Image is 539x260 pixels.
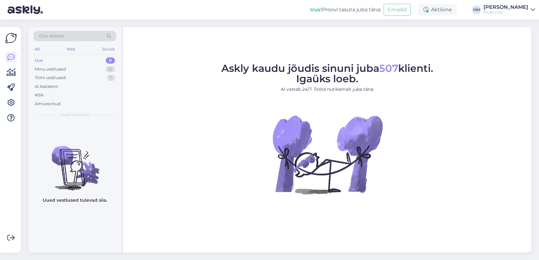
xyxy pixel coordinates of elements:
[221,62,433,85] span: Askly kaudu jõudis sinuni juba klienti. Igaüks loeb.
[35,75,66,81] div: Tiimi vestlused
[483,5,528,10] div: [PERSON_NAME]
[379,62,398,74] span: 507
[384,4,411,16] button: Emailid
[33,45,41,53] div: All
[35,101,61,107] div: Arhiveeritud
[35,84,58,90] div: AI Assistent
[472,5,481,14] div: HM
[5,32,17,44] img: Askly Logo
[107,75,115,81] div: 1
[106,57,115,64] div: 0
[35,92,44,98] div: Kõik
[310,7,322,13] b: Uus!
[101,45,116,53] div: Socials
[65,45,76,53] div: Web
[221,86,433,93] p: AI vastab 24/7. Tööta nutikamalt juba täna.
[271,98,384,211] img: No Chat active
[483,5,535,15] a: [PERSON_NAME]Invaru OÜ
[28,135,121,191] img: No chats
[483,10,528,15] div: Invaru OÜ
[35,57,43,64] div: Uus
[35,66,66,72] div: Minu vestlused
[60,112,90,118] span: Uued vestlused
[39,33,64,39] span: Otsi kliente
[310,6,381,14] div: Proovi tasuta juba täna:
[43,197,107,204] p: Uued vestlused tulevad siia.
[106,66,115,72] div: 0
[418,4,457,15] div: Aktiivne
